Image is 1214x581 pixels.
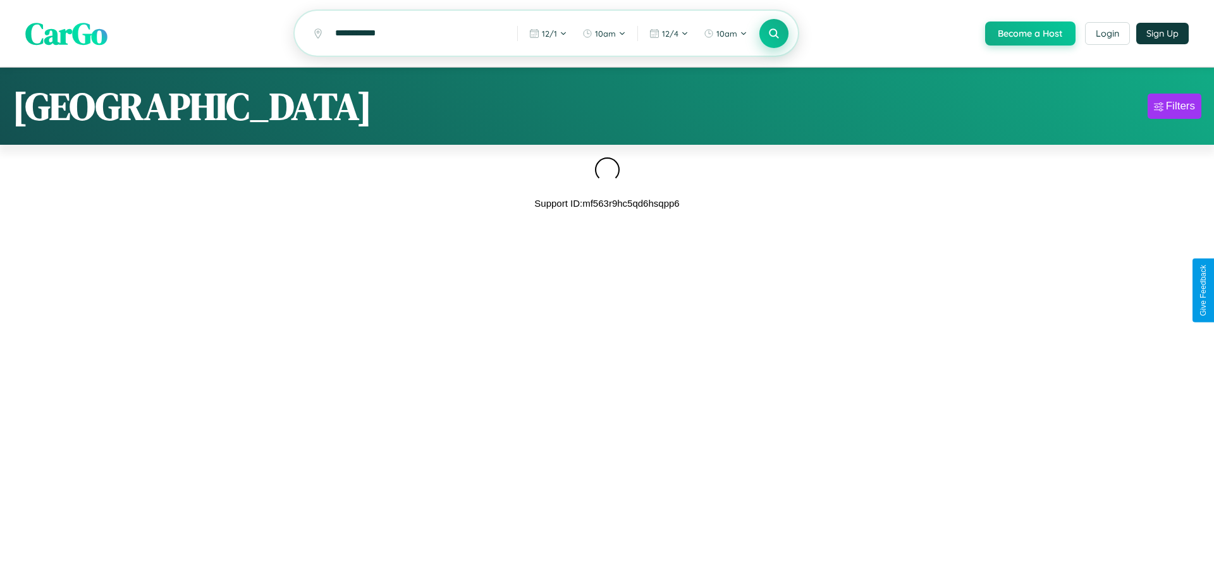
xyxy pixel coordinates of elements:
[1166,100,1195,113] div: Filters
[1136,23,1189,44] button: Sign Up
[985,21,1076,46] button: Become a Host
[1199,265,1208,316] div: Give Feedback
[697,23,754,44] button: 10am
[1148,94,1201,119] button: Filters
[13,80,372,132] h1: [GEOGRAPHIC_DATA]
[1085,22,1130,45] button: Login
[716,28,737,39] span: 10am
[576,23,632,44] button: 10am
[542,28,557,39] span: 12 / 1
[643,23,695,44] button: 12/4
[523,23,573,44] button: 12/1
[662,28,678,39] span: 12 / 4
[25,13,107,54] span: CarGo
[595,28,616,39] span: 10am
[534,195,679,212] p: Support ID: mf563r9hc5qd6hsqpp6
